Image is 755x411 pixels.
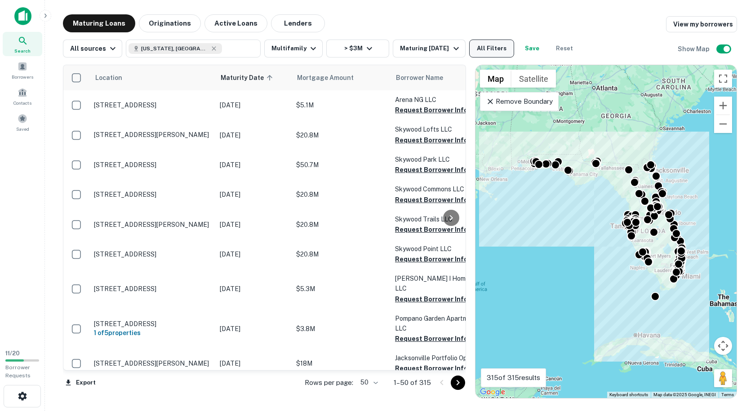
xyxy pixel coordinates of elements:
span: [US_STATE], [GEOGRAPHIC_DATA] [141,44,209,53]
p: $20.8M [296,130,386,140]
p: [STREET_ADDRESS][PERSON_NAME] [94,359,211,367]
button: Lenders [271,14,325,32]
p: Remove Boundary [486,96,553,107]
p: Skywood Trails LLC [395,214,485,224]
button: Reset [550,40,579,57]
button: Multifamily [264,40,323,57]
button: Originations [139,14,201,32]
button: Active Loans [204,14,267,32]
a: Open this area in Google Maps (opens a new window) [478,386,507,398]
button: Request Borrower Info [395,164,468,175]
p: Skywood Park LLC [395,155,485,164]
a: View my borrowers [666,16,737,32]
img: capitalize-icon.png [14,7,31,25]
button: Maturing [DATE] [393,40,465,57]
p: $20.8M [296,220,386,230]
a: Borrowers [3,58,42,82]
button: Map camera controls [714,337,732,355]
p: [STREET_ADDRESS] [94,161,211,169]
th: Mortgage Amount [292,65,391,90]
a: Search [3,32,42,56]
span: Saved [16,125,29,133]
button: Request Borrower Info [395,333,468,344]
button: Request Borrower Info [395,135,468,146]
span: Borrower Requests [5,364,31,379]
h6: 1 of 5 properties [94,328,211,338]
button: Save your search to get updates of matches that match your search criteria. [518,40,546,57]
p: [DATE] [220,160,287,170]
p: Skywood Commons LLC [395,184,485,194]
button: Zoom out [714,115,732,133]
p: $5.3M [296,284,386,294]
button: Request Borrower Info [395,363,468,374]
p: Arena NG LLC [395,95,485,105]
p: $18M [296,358,386,368]
p: $50.7M [296,160,386,170]
p: Skywood Point LLC [395,244,485,254]
h6: Show Map [678,44,711,54]
button: All sources [63,40,122,57]
p: 315 of 315 results [487,372,540,383]
span: Map data ©2025 Google, INEGI [653,392,716,397]
div: All sources [70,43,118,54]
span: Borrower Name [396,72,443,83]
p: [DATE] [220,130,287,140]
p: Jacksonville Portfolio Opportu [395,353,485,363]
th: Maturity Date [215,65,292,90]
button: Keyboard shortcuts [609,392,648,398]
p: [DATE] [220,324,287,334]
button: Show street map [480,70,511,88]
span: Mortgage Amount [297,72,365,83]
p: [DATE] [220,358,287,368]
p: $20.8M [296,190,386,199]
span: Maturity Date [221,72,275,83]
p: [STREET_ADDRESS][PERSON_NAME] [94,221,211,229]
button: Show satellite imagery [511,70,556,88]
p: [DATE] [220,220,287,230]
button: Go to next page [451,376,465,390]
img: Google [478,386,507,398]
p: [STREET_ADDRESS] [94,320,211,328]
button: Request Borrower Info [395,194,468,205]
button: Request Borrower Info [395,105,468,115]
div: 50 [357,376,379,389]
p: [DATE] [220,249,287,259]
p: 1–50 of 315 [394,377,431,388]
button: Request Borrower Info [395,224,468,235]
p: $20.8M [296,249,386,259]
p: [DATE] [220,284,287,294]
div: 0 0 [475,65,737,398]
th: Location [89,65,215,90]
p: Rows per page: [305,377,353,388]
span: Borrowers [12,73,33,80]
p: [DATE] [220,190,287,199]
a: Saved [3,110,42,134]
button: All Filters [469,40,514,57]
span: 11 / 20 [5,350,20,357]
p: [STREET_ADDRESS][PERSON_NAME] [94,131,211,139]
span: Location [95,72,122,83]
iframe: Chat Widget [710,339,755,382]
p: $5.1M [296,100,386,110]
span: Search [14,47,31,54]
p: [STREET_ADDRESS] [94,285,211,293]
button: > $3M [326,40,389,57]
p: Skywood Lofts LLC [395,124,485,134]
button: Request Borrower Info [395,294,468,305]
p: $3.8M [296,324,386,334]
button: Zoom in [714,97,732,115]
a: Terms (opens in new tab) [721,392,734,397]
p: [STREET_ADDRESS] [94,190,211,199]
button: Maturing Loans [63,14,135,32]
p: Pompano Garden Apartments LLC [395,314,485,333]
p: [PERSON_NAME] I Homes LLC [395,274,485,293]
button: Request Borrower Info [395,254,468,265]
button: Export [63,376,98,389]
button: Toggle fullscreen view [714,70,732,88]
a: Contacts [3,84,42,108]
p: [DATE] [220,100,287,110]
